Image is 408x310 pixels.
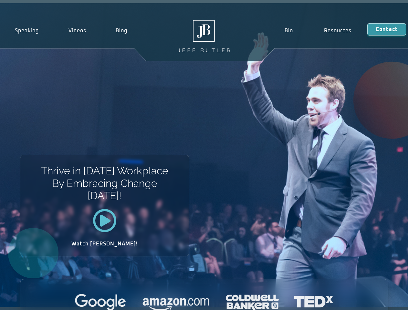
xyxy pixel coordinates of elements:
[40,165,169,202] h1: Thrive in [DATE] Workplace By Embracing Change [DATE]!
[269,23,367,38] nav: Menu
[54,23,101,38] a: Videos
[43,241,166,246] h2: Watch [PERSON_NAME]!
[101,23,142,38] a: Blog
[376,27,398,32] span: Contact
[269,23,309,38] a: Bio
[367,23,406,36] a: Contact
[309,23,367,38] a: Resources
